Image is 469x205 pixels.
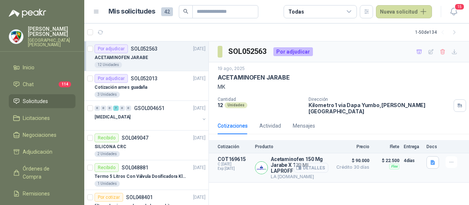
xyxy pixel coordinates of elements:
[95,181,120,187] div: 1 Unidades
[95,173,186,180] p: Termo 5 Litros Con Válvula Dosificadora Klimber
[271,156,328,174] p: Acetaminofen 150 Mg Jarabe X 120 Ml LAPROFF
[218,156,251,162] p: COT169615
[288,8,304,16] div: Todas
[376,5,432,18] button: Nueva solicitud
[218,65,245,72] p: 19 ago, 2025
[259,122,281,130] div: Actividad
[126,195,153,200] p: SOL048401
[161,7,173,16] span: 42
[23,165,69,181] span: Órdenes de Compra
[293,122,315,130] div: Mensajes
[193,164,206,171] p: [DATE]
[9,162,75,184] a: Órdenes de Compra
[333,144,369,149] p: Precio
[84,71,208,101] a: Por adjudicarSOL052013[DATE] Cotización arnes guadaña3 Unidades
[95,151,120,157] div: 2 Unidades
[404,156,422,165] p: 4 días
[95,54,148,61] p: ACETAMINOFEN JARABE
[9,77,75,91] a: Chat114
[218,83,460,91] p: MK
[9,9,46,18] img: Logo peakr
[273,47,313,56] div: Por adjudicar
[218,102,223,108] p: 12
[84,160,208,190] a: RecibidoSOL048881[DATE] Termo 5 Litros Con Válvula Dosificadora Klimber1 Unidades
[309,102,451,114] p: Kilometro 1 via Dapa Yumbo , [PERSON_NAME][GEOGRAPHIC_DATA]
[95,92,120,98] div: 3 Unidades
[218,166,251,171] span: Exp: [DATE]
[9,145,75,159] a: Adjudicación
[23,131,56,139] span: Negociaciones
[126,106,131,111] div: 0
[9,94,75,108] a: Solicitudes
[9,30,23,44] img: Company Logo
[447,5,460,18] button: 15
[131,76,158,81] p: SOL052013
[333,165,369,169] span: Crédito 30 días
[218,162,251,166] span: C: [DATE]
[374,156,399,165] p: $ 22.500
[374,144,399,149] p: Flete
[95,84,147,91] p: Cotización arnes guadaña
[389,164,399,169] div: Flex
[95,74,128,83] div: Por adjudicar
[193,105,206,112] p: [DATE]
[333,156,369,165] span: $ 90.000
[95,133,119,142] div: Recibido
[218,122,248,130] div: Cotizaciones
[84,131,208,160] a: RecibidoSOL049047[DATE] SILICONA CRC2 Unidades
[193,75,206,82] p: [DATE]
[23,114,50,122] span: Licitaciones
[183,9,188,14] span: search
[95,62,122,68] div: 12 Unidades
[225,102,247,108] div: Unidades
[23,97,48,105] span: Solicitudes
[294,163,328,173] button: Detalles
[122,135,148,140] p: SOL049047
[23,80,34,88] span: Chat
[122,165,148,170] p: SOL048881
[9,61,75,74] a: Inicio
[9,187,75,201] a: Remisiones
[271,174,328,179] p: LA [DOMAIN_NAME]
[23,148,52,156] span: Adjudicación
[426,144,441,149] p: Docs
[95,44,128,53] div: Por adjudicar
[108,6,155,17] h1: Mis solicitudes
[95,193,123,202] div: Por cotizar
[95,163,119,172] div: Recibido
[23,63,34,72] span: Inicio
[228,46,267,57] h3: SOL052563
[95,114,130,121] p: [MEDICAL_DATA]
[119,106,125,111] div: 0
[309,97,451,102] p: Dirección
[255,144,328,149] p: Producto
[28,26,75,37] p: [PERSON_NAME] [PERSON_NAME]
[404,144,422,149] p: Entrega
[255,162,267,174] img: Company Logo
[95,106,100,111] div: 0
[84,41,208,71] a: Por adjudicarSOL052563[DATE] ACETAMINOFEN JARABE12 Unidades
[9,111,75,125] a: Licitaciones
[113,106,119,111] div: 7
[131,46,158,51] p: SOL052563
[454,3,465,10] span: 15
[95,104,207,127] a: 0 0 0 7 0 0 GSOL004651[DATE] [MEDICAL_DATA]
[23,190,50,198] span: Remisiones
[415,26,460,38] div: 1 - 50 de 134
[193,194,206,201] p: [DATE]
[134,106,165,111] p: GSOL004651
[193,135,206,142] p: [DATE]
[101,106,106,111] div: 0
[9,128,75,142] a: Negociaciones
[218,97,303,102] p: Cantidad
[218,144,251,149] p: Cotización
[59,81,71,87] span: 114
[107,106,112,111] div: 0
[28,38,75,47] p: [GEOGRAPHIC_DATA][PERSON_NAME]
[218,74,290,81] p: ACETAMINOFEN JARABE
[95,143,126,150] p: SILICONA CRC
[193,45,206,52] p: [DATE]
